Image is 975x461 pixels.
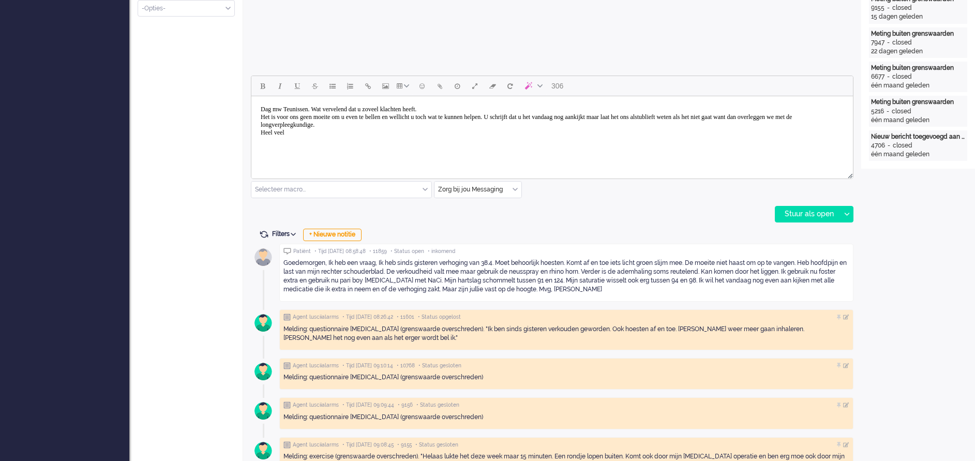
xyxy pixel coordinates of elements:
button: Insert/edit link [359,77,377,95]
div: - [884,107,892,116]
button: Italic [271,77,289,95]
div: closed [892,38,912,47]
div: één maand geleden [871,116,965,125]
span: Agent lusciialarms [293,314,339,321]
img: avatar [250,398,276,424]
div: 5216 [871,107,884,116]
div: Melding: questionnaire [MEDICAL_DATA] (grenswaarde overschreden). "Ik ben sinds gisteren verkoude... [283,325,849,343]
span: • 9155 [397,441,412,449]
div: Meting buiten grenswaarden [871,64,965,72]
span: • inkomend [428,248,455,255]
span: Agent lusciialarms [293,401,339,409]
div: - [884,38,892,47]
div: 4706 [871,141,885,150]
span: Agent lusciialarms [293,441,339,449]
span: • 9156 [398,401,413,409]
div: 15 dagen geleden [871,12,965,21]
span: • Status opgelost [418,314,461,321]
span: Agent lusciialarms [293,362,339,369]
button: Emoticons [413,77,431,95]
button: Add attachment [431,77,448,95]
img: ic_note_grey.svg [283,441,291,449]
img: avatar [250,359,276,384]
img: ic_note_grey.svg [283,401,291,409]
button: Delay message [448,77,466,95]
img: ic_note_grey.svg [283,314,291,321]
span: • 11859 [369,248,387,255]
div: closed [892,107,911,116]
button: Bold [253,77,271,95]
button: Reset content [501,77,519,95]
div: Resize [844,169,853,179]
div: Meting buiten grenswaarden [871,98,965,107]
button: Strikethrough [306,77,324,95]
div: één maand geleden [871,150,965,159]
div: Melding: questionnaire [MEDICAL_DATA] (grenswaarde overschreden) [283,413,849,422]
div: Melding: questionnaire [MEDICAL_DATA] (grenswaarde overschreden) [283,373,849,382]
div: Nieuw bericht toegevoegd aan gesprek [871,132,965,141]
span: • Tijd [DATE] 08:26:42 [342,314,393,321]
button: Bullet list [324,77,341,95]
span: • Tijd [DATE] 08:58:48 [314,248,366,255]
span: Patiënt [293,248,311,255]
div: 7947 [871,38,884,47]
span: • 11601 [397,314,414,321]
span: • Tijd [DATE] 09:09:44 [342,401,394,409]
div: closed [892,4,912,12]
span: • Status gesloten [418,362,461,369]
span: • Status gesloten [415,441,458,449]
div: 9155 [871,4,884,12]
span: Filters [272,230,299,237]
div: 22 dagen geleden [871,47,965,56]
button: Underline [289,77,306,95]
iframe: Rich Text Area [251,96,853,169]
div: + Nieuwe notitie [303,229,362,241]
div: - [884,72,892,81]
div: closed [893,141,912,150]
button: Insert/edit image [377,77,394,95]
button: Numbered list [341,77,359,95]
span: • Tijd [DATE] 09:10:14 [342,362,393,369]
span: • 10768 [397,362,415,369]
button: 306 [547,77,568,95]
span: 306 [551,82,563,90]
div: Stuur als open [775,206,840,222]
div: 6677 [871,72,884,81]
button: Fullscreen [466,77,484,95]
span: • Tijd [DATE] 09:08:45 [342,441,394,449]
img: ic_note_grey.svg [283,362,291,369]
div: Meting buiten grenswaarden [871,29,965,38]
img: avatar [250,244,276,270]
div: Goedemorgen, Ik heb een vraag, Ik heb sinds gisteren verhoging van 38.4. Moet behoorlijk hoesten.... [283,259,849,294]
button: Table [394,77,413,95]
div: één maand geleden [871,81,965,90]
button: Clear formatting [484,77,501,95]
div: closed [892,72,912,81]
span: • Status gesloten [416,401,459,409]
span: • Status open [391,248,424,255]
div: - [885,141,893,150]
img: avatar [250,310,276,336]
button: AI [519,77,547,95]
img: ic_chat_grey.svg [283,248,291,255]
div: - [884,4,892,12]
